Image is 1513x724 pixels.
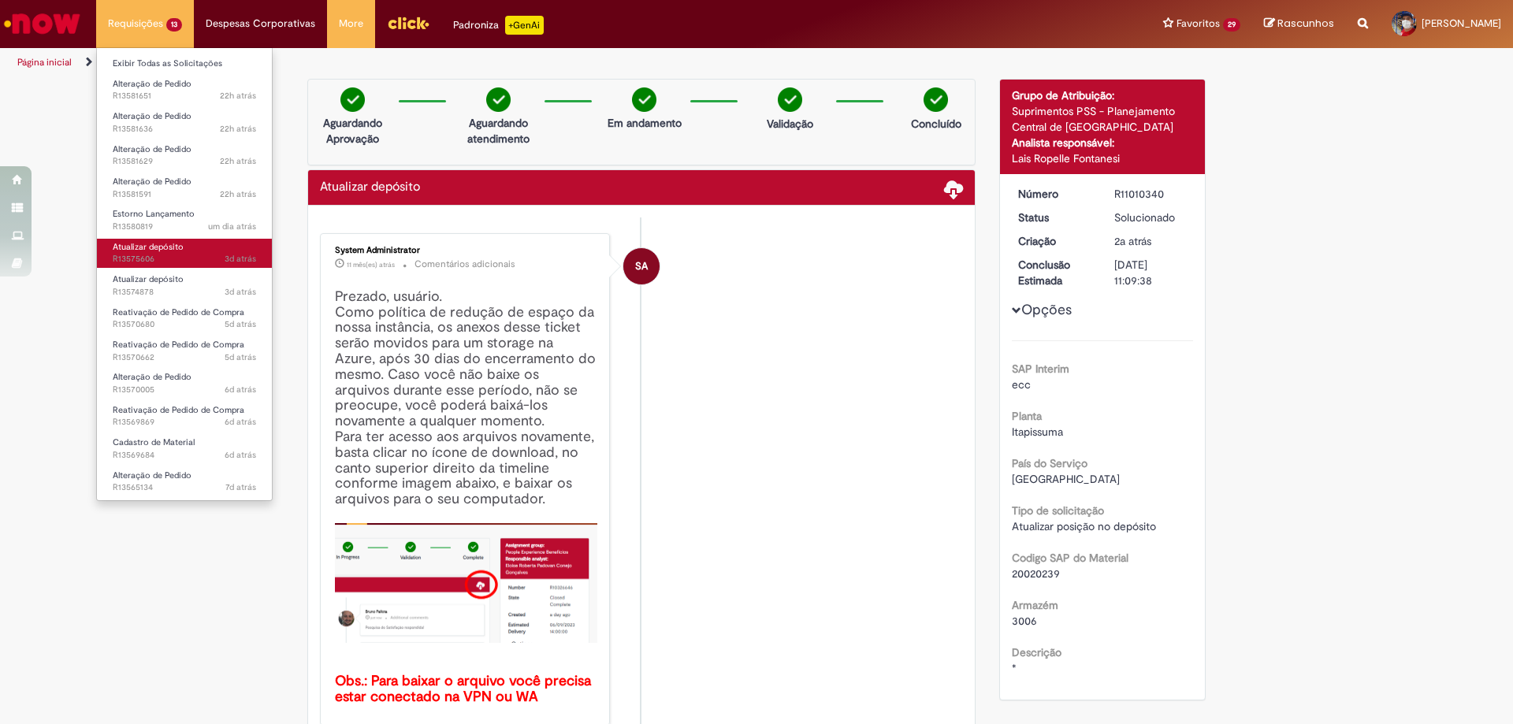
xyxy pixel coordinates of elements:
[632,87,656,112] img: check-circle-green.png
[1012,551,1128,565] b: Codigo SAP do Material
[17,56,72,69] a: Página inicial
[113,253,256,265] span: R13575606
[1012,503,1104,518] b: Tipo de solicitação
[320,180,420,195] h2: Atualizar depósito Histórico de tíquete
[113,404,244,416] span: Reativação de Pedido de Compra
[220,188,256,200] time: 30/09/2025 13:49:17
[113,273,184,285] span: Atualizar depósito
[97,55,272,72] a: Exibir Todas as Solicitações
[335,523,597,643] img: x_mdbda_azure_blob.picture2.png
[944,179,963,198] span: Baixar anexos
[1012,150,1194,166] div: Lais Ropelle Fontanesi
[225,416,256,428] span: 6d atrás
[113,286,256,299] span: R13574878
[97,271,272,300] a: Aberto R13574878 : Atualizar depósito
[113,351,256,364] span: R13570662
[1012,472,1120,486] span: [GEOGRAPHIC_DATA]
[97,108,272,137] a: Aberto R13581636 : Alteração de Pedido
[12,48,997,77] ul: Trilhas de página
[113,339,244,351] span: Reativação de Pedido de Compra
[97,402,272,431] a: Aberto R13569869 : Reativação de Pedido de Compra
[113,436,195,448] span: Cadastro de Material
[225,318,256,330] time: 26/09/2025 13:51:07
[1012,103,1194,135] div: Suprimentos PSS - Planejamento Central de [GEOGRAPHIC_DATA]
[635,247,648,285] span: SA
[1012,598,1058,612] b: Armazém
[1114,234,1151,248] time: 22/01/2024 09:09:34
[97,304,272,333] a: Aberto R13570680 : Reativação de Pedido de Compra
[1012,362,1069,376] b: SAP Interim
[340,87,365,112] img: check-circle-green.png
[1012,87,1194,103] div: Grupo de Atribuição:
[96,47,273,501] ul: Requisições
[225,253,256,265] span: 3d atrás
[1264,17,1334,32] a: Rascunhos
[225,416,256,428] time: 26/09/2025 10:44:17
[1006,186,1103,202] dt: Número
[113,176,191,187] span: Alteração de Pedido
[220,155,256,167] span: 22h atrás
[1114,257,1188,288] div: [DATE] 11:09:38
[1114,186,1188,202] div: R11010340
[220,90,256,102] span: 22h atrás
[1114,234,1151,248] span: 2a atrás
[1012,645,1061,659] b: Descrição
[220,155,256,167] time: 30/09/2025 13:54:43
[453,16,544,35] div: Padroniza
[113,416,256,429] span: R13569869
[767,116,813,132] p: Validação
[97,336,272,366] a: Aberto R13570662 : Reativação de Pedido de Compra
[1006,233,1103,249] dt: Criação
[220,90,256,102] time: 30/09/2025 13:58:32
[1012,456,1087,470] b: País do Serviço
[108,16,163,32] span: Requisições
[225,481,256,493] span: 7d atrás
[1006,257,1103,288] dt: Conclusão Estimada
[97,173,272,202] a: Aberto R13581591 : Alteração de Pedido
[1006,210,1103,225] dt: Status
[225,384,256,395] span: 6d atrás
[113,188,256,201] span: R13581591
[113,90,256,102] span: R13581651
[335,246,597,255] div: System Administrator
[206,16,315,32] span: Despesas Corporativas
[113,110,191,122] span: Alteração de Pedido
[314,115,391,147] p: Aguardando Aprovação
[97,369,272,398] a: Aberto R13570005 : Alteração de Pedido
[339,16,363,32] span: More
[220,188,256,200] span: 22h atrás
[97,76,272,105] a: Aberto R13581651 : Alteração de Pedido
[113,384,256,396] span: R13570005
[1422,17,1501,30] span: [PERSON_NAME]
[225,351,256,363] time: 26/09/2025 13:48:15
[113,318,256,331] span: R13570680
[225,351,256,363] span: 5d atrás
[225,449,256,461] span: 6d atrás
[608,115,682,131] p: Em andamento
[1114,210,1188,225] div: Solucionado
[113,306,244,318] span: Reativação de Pedido de Compra
[1177,16,1220,32] span: Favoritos
[1012,409,1042,423] b: Planta
[208,221,256,232] time: 30/09/2025 11:16:43
[225,449,256,461] time: 26/09/2025 10:17:21
[347,260,395,269] span: 11 mês(es) atrás
[911,116,961,132] p: Concluído
[97,141,272,170] a: Aberto R13581629 : Alteração de Pedido
[220,123,256,135] time: 30/09/2025 13:56:26
[1012,425,1063,439] span: Itapissuma
[113,123,256,136] span: R13581636
[113,143,191,155] span: Alteração de Pedido
[335,672,595,706] b: Obs.: Para baixar o arquivo você precisa estar conectado na VPN ou WA
[1012,614,1037,628] span: 3006
[1114,233,1188,249] div: 22/01/2024 09:09:34
[113,78,191,90] span: Alteração de Pedido
[1223,18,1240,32] span: 29
[113,481,256,494] span: R13565134
[387,11,429,35] img: click_logo_yellow_360x200.png
[1012,519,1156,533] span: Atualizar posição no depósito
[225,253,256,265] time: 29/09/2025 10:12:22
[623,248,660,284] div: System Administrator
[225,318,256,330] span: 5d atrás
[113,449,256,462] span: R13569684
